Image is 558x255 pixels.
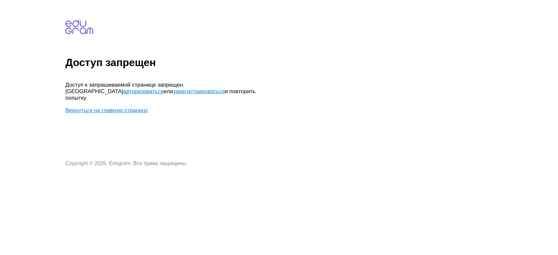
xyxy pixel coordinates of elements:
h1: Доступ запрещен [65,57,555,69]
a: авторизоваться [123,88,163,94]
p: Copyright © 2025, Edugram. Все права защищены. [65,161,262,166]
a: Вернуться на главную страницу [65,107,148,113]
p: Доступ к запрашиваемой странице запрещен. [GEOGRAPHIC_DATA] или и повторить попытку. [65,82,262,101]
a: зарегистрироваться [173,88,225,94]
img: edugram.com [65,20,93,34]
